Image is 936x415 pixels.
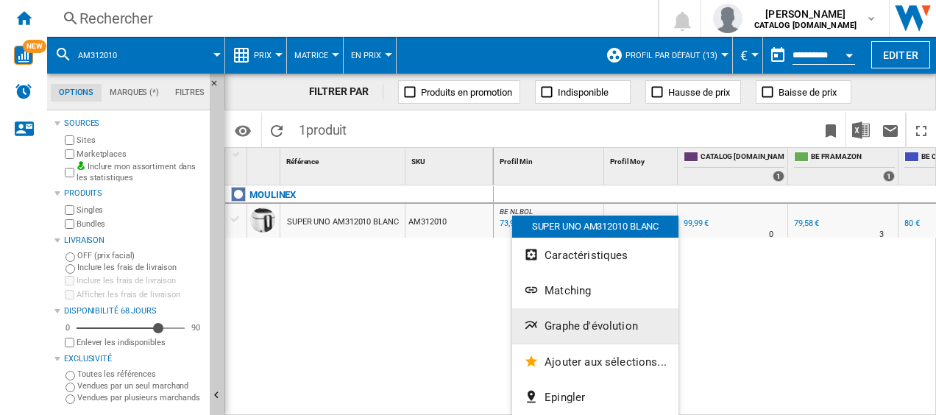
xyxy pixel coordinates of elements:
span: Matching [545,284,591,297]
button: Graphe d'évolution [512,308,678,344]
button: Caractéristiques [512,238,678,273]
button: Epingler... [512,380,678,415]
span: Epingler [545,391,585,404]
span: Caractéristiques [545,249,628,262]
span: Graphe d'évolution [545,319,638,333]
span: Ajouter aux sélections... [545,355,667,369]
div: SUPER UNO AM312010 BLANC [512,216,678,238]
button: Ajouter aux sélections... [512,344,678,380]
button: Matching [512,273,678,308]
